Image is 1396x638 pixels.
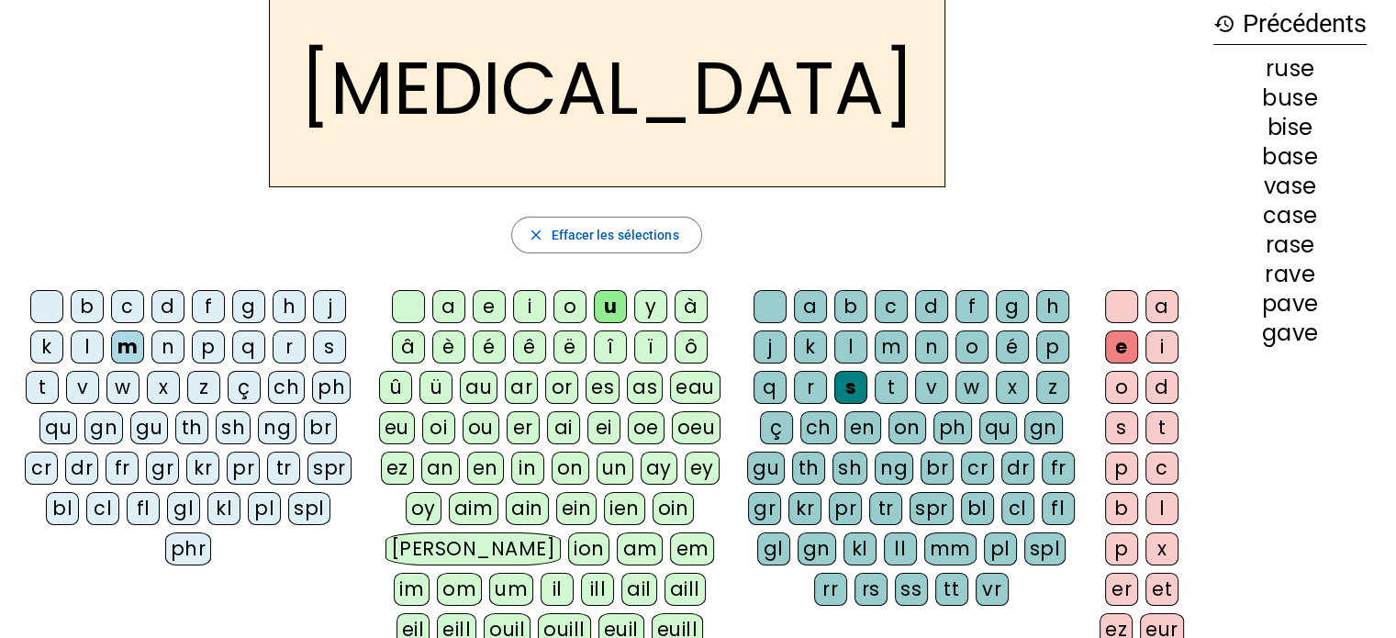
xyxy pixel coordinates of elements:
div: gn [84,411,123,444]
div: rs [854,573,888,606]
div: er [1105,573,1138,606]
div: om [437,573,482,606]
div: kr [788,492,821,525]
div: p [192,330,225,364]
div: as [627,371,663,404]
div: ei [587,411,620,444]
div: ch [268,371,305,404]
div: th [175,411,208,444]
div: pl [248,492,281,525]
div: an [421,452,460,485]
div: p [1105,532,1138,565]
div: ç [760,411,793,444]
div: eau [670,371,720,404]
div: sh [216,411,251,444]
div: n [151,330,184,364]
div: dr [65,452,98,485]
div: in [511,452,544,485]
div: en [844,411,881,444]
div: gave [1213,322,1367,344]
div: ar [505,371,538,404]
div: ç [228,371,261,404]
div: o [955,330,988,364]
div: e [473,290,506,323]
div: c [111,290,144,323]
div: eu [379,411,415,444]
div: cr [961,452,994,485]
div: oin [653,492,695,525]
div: pave [1213,293,1367,315]
div: u [594,290,627,323]
div: kl [843,532,877,565]
div: qu [979,411,1017,444]
div: case [1213,205,1367,227]
mat-icon: close [527,227,543,243]
div: g [232,290,265,323]
div: tr [267,452,300,485]
div: k [30,330,63,364]
div: ain [506,492,549,525]
div: qu [39,411,77,444]
div: c [1145,452,1178,485]
div: mm [924,532,977,565]
div: [PERSON_NAME] [385,532,561,565]
div: ng [258,411,296,444]
div: am [617,532,663,565]
div: a [794,290,827,323]
div: kr [186,452,219,485]
div: em [670,532,714,565]
div: x [996,371,1029,404]
button: Effacer les sélections [511,217,701,253]
div: on [888,411,926,444]
div: buse [1213,87,1367,109]
div: ph [933,411,972,444]
div: cl [1001,492,1034,525]
div: b [834,290,867,323]
div: è [432,330,465,364]
div: s [1105,411,1138,444]
div: y [634,290,667,323]
div: r [794,371,827,404]
div: vase [1213,175,1367,197]
div: d [915,290,948,323]
div: v [915,371,948,404]
div: ss [895,573,928,606]
div: bise [1213,117,1367,139]
div: et [1145,573,1178,606]
div: â [392,330,425,364]
div: b [1105,492,1138,525]
div: spl [288,492,330,525]
div: pl [984,532,1017,565]
div: n [915,330,948,364]
div: g [996,290,1029,323]
div: î [594,330,627,364]
div: spl [1024,532,1067,565]
div: tt [935,573,968,606]
div: a [432,290,465,323]
div: ill [581,573,614,606]
div: rr [814,573,847,606]
div: û [379,371,412,404]
div: oy [406,492,441,525]
div: gr [748,492,781,525]
div: ien [604,492,645,525]
div: oi [422,411,455,444]
div: ô [675,330,708,364]
div: f [192,290,225,323]
div: vr [976,573,1009,606]
div: aill [664,573,706,606]
div: spr [910,492,954,525]
div: fl [1042,492,1075,525]
div: ion [568,532,610,565]
div: a [1145,290,1178,323]
div: f [955,290,988,323]
div: fr [106,452,139,485]
div: spr [307,452,352,485]
div: m [111,330,144,364]
div: cr [25,452,58,485]
div: es [586,371,620,404]
div: t [875,371,908,404]
div: e [1105,330,1138,364]
div: d [151,290,184,323]
div: v [66,371,99,404]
